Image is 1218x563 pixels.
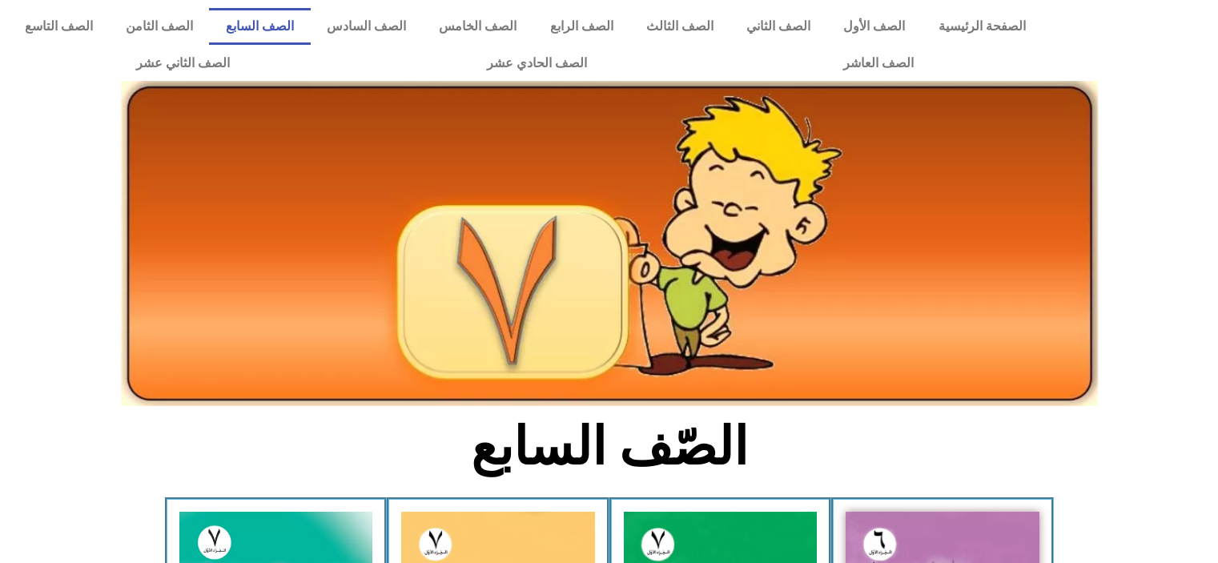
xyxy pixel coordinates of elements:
[922,8,1042,45] a: الصفحة الرئيسية
[827,8,922,45] a: الصف الأول
[8,45,358,82] a: الصف الثاني عشر
[629,8,730,45] a: الصف الثالث
[533,8,629,45] a: الصف الرابع
[423,8,533,45] a: الصف الخامس
[209,8,310,45] a: الصف السابع
[730,8,826,45] a: الصف الثاني
[715,45,1042,82] a: الصف العاشر
[8,8,109,45] a: الصف التاسع
[311,8,423,45] a: الصف السادس
[344,416,874,478] h2: الصّف السابع
[358,45,714,82] a: الصف الحادي عشر
[109,8,209,45] a: الصف الثامن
